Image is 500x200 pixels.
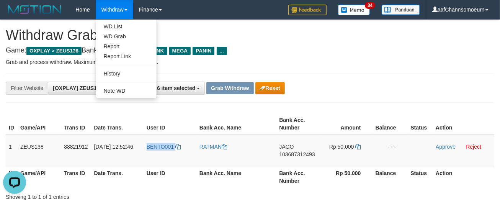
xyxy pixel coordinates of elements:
[365,2,375,9] span: 34
[408,113,433,135] th: Status
[320,113,373,135] th: Amount
[91,166,144,188] th: Date Trans.
[196,166,276,188] th: Bank Acc. Name
[436,144,456,150] a: Approve
[382,5,420,15] img: panduan.png
[320,166,373,188] th: Rp 50.000
[338,5,370,15] img: Button%20Memo.svg
[466,144,482,150] a: Reject
[6,82,48,95] div: Filter Website
[96,69,157,79] a: History
[279,151,315,157] span: Copy 103687312493 to clipboard
[61,113,91,135] th: Trans ID
[96,31,157,41] a: WD Grab
[196,113,276,135] th: Bank Acc. Name
[96,41,157,51] a: Report
[3,3,26,26] button: Open LiveChat chat widget
[26,47,82,55] span: OXPLAY > ZEUS138
[6,135,17,166] td: 1
[147,144,174,150] span: BENTO001
[17,166,61,188] th: Game/API
[217,47,227,55] span: ...
[149,82,205,95] button: 16 item selected
[6,47,494,54] h4: Game: Bank:
[169,47,191,55] span: MEGA
[147,144,181,150] a: BENTO001
[199,144,227,150] a: RATMAN
[6,4,64,15] img: MOTION_logo.png
[94,144,133,150] span: [DATE] 12:52:46
[17,135,61,166] td: ZEUS138
[193,47,214,55] span: PANIN
[329,144,354,150] span: Rp 50.000
[53,85,103,91] span: [OXPLAY] ZEUS138
[206,82,253,94] button: Grab Withdraw
[433,113,494,135] th: Action
[96,51,157,61] a: Report Link
[91,113,144,135] th: Date Trans.
[433,166,494,188] th: Action
[144,166,196,188] th: User ID
[17,113,61,135] th: Game/API
[61,166,91,188] th: Trans ID
[6,58,494,66] p: Grab and process withdraw. Maximum allowed is transactions.
[6,113,17,135] th: ID
[276,113,320,135] th: Bank Acc. Number
[144,113,196,135] th: User ID
[276,166,320,188] th: Bank Acc. Number
[154,85,195,91] span: 16 item selected
[373,135,408,166] td: - - -
[48,82,112,95] button: [OXPLAY] ZEUS138
[288,5,327,15] img: Feedback.jpg
[96,21,157,31] a: WD List
[356,144,361,150] a: Copy 50000 to clipboard
[64,144,88,150] span: 88821912
[255,82,285,94] button: Reset
[96,86,157,96] a: Note WD
[6,28,494,43] h1: Withdraw Grab
[373,113,408,135] th: Balance
[279,144,294,150] span: JAGO
[373,166,408,188] th: Balance
[408,166,433,188] th: Status
[6,166,17,188] th: ID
